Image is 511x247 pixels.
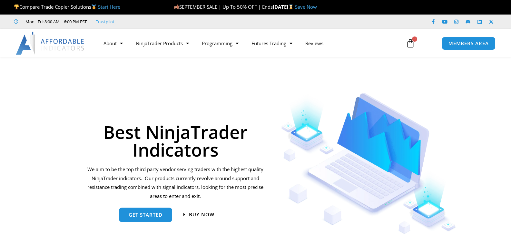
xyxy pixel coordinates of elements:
a: Reviews [299,36,330,51]
a: MEMBERS AREA [442,37,496,50]
a: Trustpilot [96,18,114,26]
p: We aim to be the top third party vendor serving traders with the highest quality NinjaTrader indi... [86,165,265,201]
a: Programming [195,36,245,51]
img: 🍂 [174,5,179,9]
span: Buy now [189,212,214,217]
a: About [97,36,129,51]
a: Buy now [183,212,214,217]
img: LogoAI | Affordable Indicators – NinjaTrader [16,32,85,55]
a: Futures Trading [245,36,299,51]
img: 🥇 [92,5,96,9]
img: Indicators 1 | Affordable Indicators – NinjaTrader [281,93,456,234]
a: 0 [396,34,425,53]
nav: Menu [97,36,398,51]
a: Start Here [98,4,120,10]
span: 0 [412,36,417,42]
img: ⌛ [289,5,293,9]
span: SEPTEMBER SALE | Up To 50% OFF | Ends [174,4,273,10]
span: Mon - Fri: 8:00 AM – 6:00 PM EST [24,18,87,26]
img: 🏆 [14,5,19,9]
span: Compare Trade Copier Solutions [14,4,120,10]
strong: [DATE] [273,4,295,10]
a: get started [119,208,172,222]
a: Save Now [295,4,317,10]
a: NinjaTrader Products [129,36,195,51]
span: get started [129,212,162,217]
h1: Best NinjaTrader Indicators [86,123,265,159]
span: MEMBERS AREA [448,41,489,46]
